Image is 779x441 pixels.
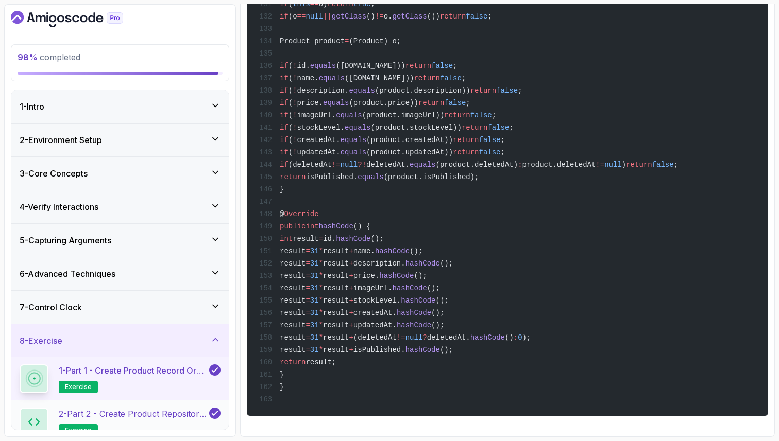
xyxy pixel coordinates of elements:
[410,161,435,169] span: equals
[280,111,289,119] span: if
[393,12,427,21] span: getClass
[514,333,518,342] span: :
[410,247,422,255] span: ();
[622,161,626,169] span: )
[431,309,444,317] span: ();
[323,321,349,329] span: result
[509,124,513,132] span: ;
[297,74,319,82] span: name.
[501,136,505,144] span: ;
[440,346,453,354] span: ();
[310,309,319,317] span: 31
[323,284,349,292] span: result
[370,235,383,243] span: ();
[289,124,293,132] span: (
[310,346,319,354] span: 31
[323,333,349,342] span: result
[366,12,375,21] span: ()
[11,257,229,290] button: 6-Advanced Techniques
[384,12,393,21] span: o.
[289,62,293,70] span: (
[293,74,297,82] span: !
[18,52,38,62] span: 98 %
[306,284,310,292] span: =
[349,333,353,342] span: +
[323,259,349,268] span: result
[20,100,44,113] h3: 1 - Intro
[59,408,207,420] p: 2 - Part 2 - Create Product Repository Interface
[11,90,229,123] button: 1-Intro
[518,161,522,169] span: :
[280,124,289,132] span: if
[384,173,479,181] span: (product.isPublished);
[349,284,353,292] span: +
[293,86,297,95] span: !
[65,383,92,391] span: exercise
[414,272,427,280] span: ();
[306,173,358,181] span: isPublished.
[310,321,319,329] span: 31
[349,296,353,305] span: +
[349,99,418,107] span: (product.price))
[444,99,466,107] span: false
[332,12,366,21] span: getClass
[280,210,284,218] span: @
[310,272,319,280] span: 31
[462,74,466,82] span: ;
[444,111,470,119] span: return
[470,86,496,95] span: return
[280,173,306,181] span: return
[289,161,332,169] span: (deletedAt
[358,161,362,169] span: ?
[345,74,414,82] span: ([DOMAIN_NAME]))
[59,364,207,377] p: 1 - Part 1 - Create Product Record or Class
[522,333,531,342] span: );
[440,259,453,268] span: ();
[370,124,461,132] span: (product.stockLevel))
[280,99,289,107] span: if
[323,12,332,21] span: ||
[280,12,289,21] span: if
[20,234,111,246] h3: 5 - Capturing Arguments
[306,12,323,21] span: null
[293,62,297,70] span: !
[323,309,349,317] span: result
[345,37,349,45] span: =
[20,408,221,436] button: 2-Part 2 - Create Product Repository Interfaceexercise
[293,124,297,132] span: !
[323,99,349,107] span: equals
[518,333,522,342] span: 0
[306,247,310,255] span: =
[427,284,440,292] span: ();
[306,358,336,366] span: result;
[289,12,297,21] span: (o
[319,74,345,82] span: equals
[310,62,336,70] span: equals
[323,247,349,255] span: result
[353,284,393,292] span: imageUrl.
[11,124,229,156] button: 2-Environment Setup
[349,259,353,268] span: +
[375,12,384,21] span: !=
[323,272,349,280] span: result
[306,272,310,280] span: =
[280,333,306,342] span: result
[280,148,289,156] span: if
[323,296,349,305] span: result
[366,148,453,156] span: (product.updatedAt))
[518,86,522,95] span: ;
[280,358,306,366] span: return
[414,74,439,82] span: return
[293,235,318,243] span: result
[427,333,470,342] span: deletedAt.
[323,346,349,354] span: result
[280,383,284,391] span: }
[397,333,405,342] span: !=
[310,333,319,342] span: 31
[362,111,445,119] span: (product.imageUrl))
[626,161,652,169] span: return
[20,268,115,280] h3: 6 - Advanced Techniques
[20,134,102,146] h3: 2 - Environment Setup
[280,62,289,70] span: if
[11,324,229,357] button: 8-Exercise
